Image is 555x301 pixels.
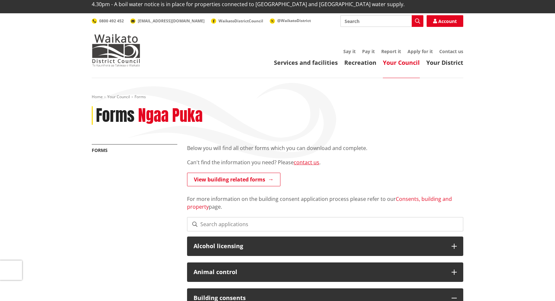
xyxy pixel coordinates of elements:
[407,48,433,54] a: Apply for it
[187,195,452,210] a: Consents, building and property
[194,269,445,275] h3: Animal control
[340,15,423,27] input: Search input
[211,18,263,24] a: WaikatoDistrictCouncil
[135,94,146,99] span: Forms
[525,274,549,297] iframe: Messenger Launcher
[187,173,280,186] a: View building related forms
[92,94,103,99] a: Home
[96,106,135,125] h1: Forms
[344,59,376,66] a: Recreation
[138,106,203,125] h2: Ngaa Puka
[426,59,463,66] a: Your District
[218,18,263,24] span: WaikatoDistrictCouncil
[294,159,319,166] a: contact us
[92,94,463,100] nav: breadcrumb
[130,18,205,24] a: [EMAIL_ADDRESS][DOMAIN_NAME]
[427,15,463,27] a: Account
[187,144,463,152] p: Below you will find all other forms which you can download and complete.
[92,34,140,66] img: Waikato District Council - Te Kaunihera aa Takiwaa o Waikato
[439,48,463,54] a: Contact us
[138,18,205,24] span: [EMAIL_ADDRESS][DOMAIN_NAME]
[274,59,338,66] a: Services and facilities
[277,18,311,23] span: @WaikatoDistrict
[107,94,130,99] a: Your Council
[383,59,420,66] a: Your Council
[99,18,124,24] span: 0800 492 452
[187,187,463,211] p: For more information on the building consent application process please refer to our page.
[343,48,356,54] a: Say it
[92,18,124,24] a: 0800 492 452
[187,217,463,231] input: Search applications
[362,48,375,54] a: Pay it
[92,147,108,153] a: Forms
[187,158,463,166] p: Can't find the information you need? Please .
[270,18,311,23] a: @WaikatoDistrict
[381,48,401,54] a: Report it
[194,243,445,249] h3: Alcohol licensing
